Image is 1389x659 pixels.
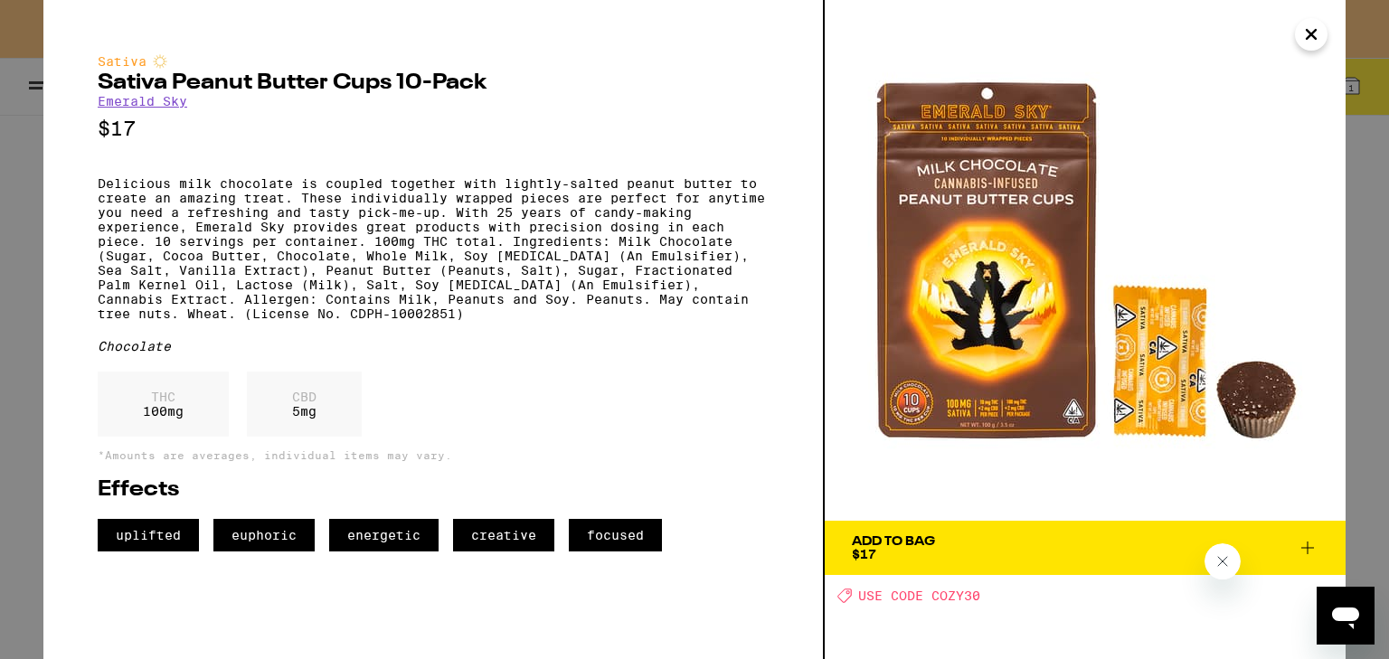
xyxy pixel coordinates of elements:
[98,118,769,140] p: $17
[825,521,1346,575] button: Add To Bag$17
[143,390,184,404] p: THC
[98,72,769,94] h2: Sativa Peanut Butter Cups 10-Pack
[98,519,199,551] span: uplifted
[852,535,935,548] div: Add To Bag
[98,372,229,437] div: 100 mg
[453,519,554,551] span: creative
[153,54,167,69] img: sativaColor.svg
[213,519,315,551] span: euphoric
[1295,18,1328,51] button: Close
[98,479,769,501] h2: Effects
[98,339,769,353] div: Chocolate
[852,547,876,561] span: $17
[98,176,769,321] p: Delicious milk chocolate is coupled together with lightly-salted peanut butter to create an amazi...
[1205,543,1241,579] iframe: Close message
[98,94,187,108] a: Emerald Sky
[1317,587,1375,645] iframe: Button to launch messaging window
[569,519,662,551] span: focused
[11,13,130,27] span: Hi. Need any help?
[247,372,362,437] div: 5 mg
[329,519,439,551] span: energetic
[858,588,980,603] span: USE CODE COZY30
[98,449,769,461] p: *Amounts are averages, individual items may vary.
[292,390,317,404] p: CBD
[98,54,769,69] div: Sativa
